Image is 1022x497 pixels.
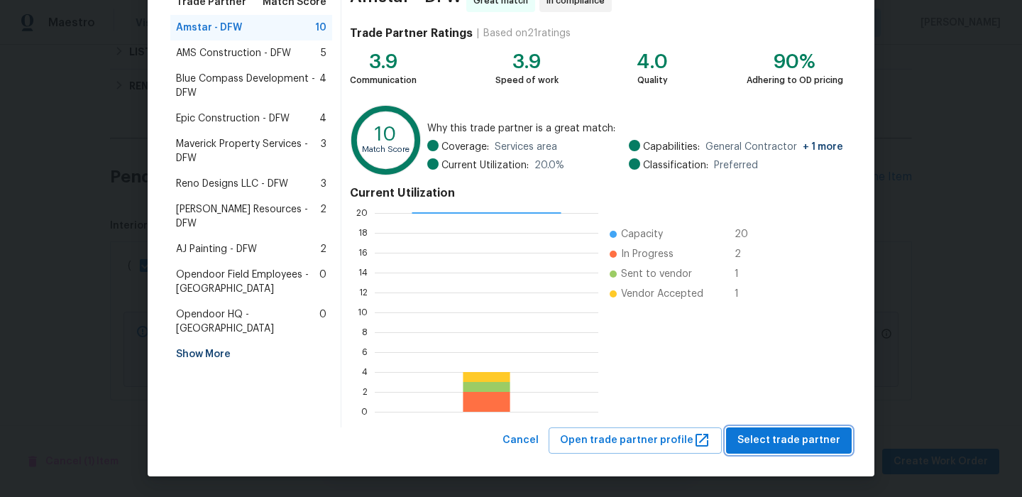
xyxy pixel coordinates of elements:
span: 0 [319,307,326,336]
text: Match Score [362,146,410,153]
span: Preferred [714,158,758,173]
span: 3 [321,137,326,165]
div: Speed of work [495,73,559,87]
span: Vendor Accepted [621,287,703,301]
span: 20.0 % [534,158,564,173]
span: 10 [315,21,326,35]
span: Services area [495,140,557,154]
span: [PERSON_NAME] Resources - DFW [176,202,320,231]
span: AJ Painting - DFW [176,242,257,256]
span: Blue Compass Development - DFW [176,72,319,100]
span: 1 [735,267,757,281]
h4: Trade Partner Ratings [350,26,473,40]
span: Capabilities: [643,140,700,154]
text: 12 [359,288,368,297]
span: 2 [320,202,326,231]
div: Quality [637,73,668,87]
span: Classification: [643,158,708,173]
span: 4 [319,72,326,100]
text: 16 [358,248,368,257]
text: 0 [361,408,368,416]
text: 2 [363,388,368,396]
span: Amstar - DFW [176,21,242,35]
div: Based on 21 ratings [483,26,571,40]
span: Cancel [502,432,539,449]
div: 3.9 [495,55,559,69]
span: Coverage: [441,140,489,154]
span: Current Utilization: [441,158,529,173]
span: 0 [319,268,326,296]
span: Open trade partner profile [560,432,710,449]
button: Select trade partner [726,427,852,454]
span: Maverick Property Services - DFW [176,137,321,165]
div: Adhering to OD pricing [747,73,843,87]
button: Open trade partner profile [549,427,722,454]
span: 4 [319,111,326,126]
div: 3.9 [350,55,417,69]
span: 3 [321,177,326,191]
span: Opendoor Field Employees - [GEOGRAPHIC_DATA] [176,268,319,296]
button: Cancel [497,427,544,454]
span: In Progress [621,247,674,261]
span: Opendoor HQ - [GEOGRAPHIC_DATA] [176,307,319,336]
div: Show More [170,342,332,367]
div: 90% [747,55,843,69]
span: 1 [735,287,757,301]
span: 2 [735,247,757,261]
span: Epic Construction - DFW [176,111,290,126]
text: 8 [362,328,368,337]
text: 18 [358,229,368,237]
text: 10 [358,308,368,317]
text: 10 [375,124,397,144]
text: 6 [362,348,368,356]
text: 20 [356,209,368,217]
h4: Current Utilization [350,186,843,200]
span: 5 [321,46,326,60]
span: 20 [735,227,757,241]
span: Select trade partner [737,432,840,449]
div: Communication [350,73,417,87]
div: 4.0 [637,55,668,69]
span: Capacity [621,227,663,241]
span: Sent to vendor [621,267,692,281]
div: | [473,26,483,40]
span: Why this trade partner is a great match: [427,121,843,136]
span: AMS Construction - DFW [176,46,291,60]
span: + 1 more [803,142,843,152]
text: 4 [362,368,368,376]
text: 14 [358,268,368,277]
span: General Contractor [705,140,843,154]
span: 2 [320,242,326,256]
span: Reno Designs LLC - DFW [176,177,288,191]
